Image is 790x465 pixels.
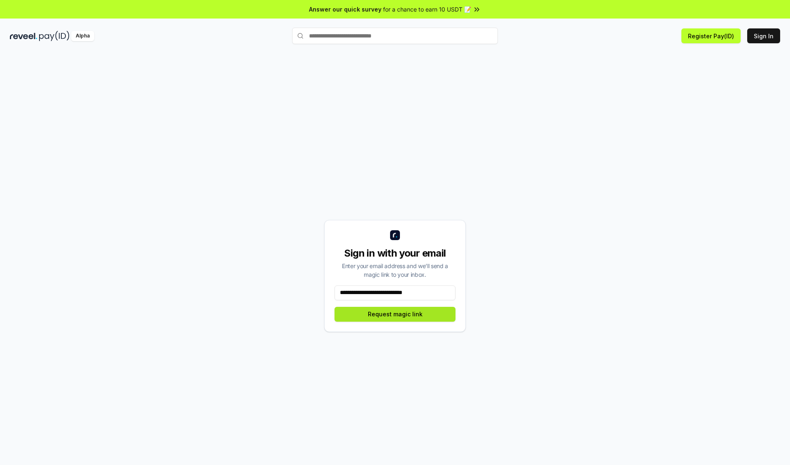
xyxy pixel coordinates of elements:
img: reveel_dark [10,31,37,41]
button: Sign In [747,28,780,43]
button: Request magic link [335,307,455,322]
span: Answer our quick survey [309,5,381,14]
div: Alpha [71,31,94,41]
div: Enter your email address and we’ll send a magic link to your inbox. [335,262,455,279]
div: Sign in with your email [335,247,455,260]
img: pay_id [39,31,70,41]
button: Register Pay(ID) [681,28,741,43]
img: logo_small [390,230,400,240]
span: for a chance to earn 10 USDT 📝 [383,5,471,14]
